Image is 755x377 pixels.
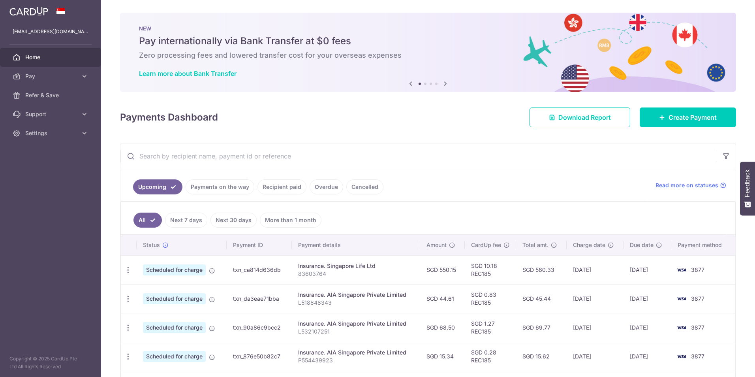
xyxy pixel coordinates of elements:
[640,107,736,127] a: Create Payment
[143,241,160,249] span: Status
[139,51,717,60] h6: Zero processing fees and lowered transfer cost for your overseas expenses
[227,313,292,342] td: txn_90a86c9bcc2
[143,322,206,333] span: Scheduled for charge
[292,235,420,255] th: Payment details
[516,342,567,371] td: SGD 15.62
[426,241,447,249] span: Amount
[165,213,207,228] a: Next 7 days
[669,113,717,122] span: Create Payment
[120,143,717,169] input: Search by recipient name, payment id or reference
[567,255,624,284] td: [DATE]
[133,179,182,194] a: Upcoming
[298,270,414,278] p: 83603764
[674,352,689,361] img: Bank Card
[516,255,567,284] td: SGD 560.33
[143,293,206,304] span: Scheduled for charge
[25,110,77,118] span: Support
[346,179,383,194] a: Cancelled
[133,213,162,228] a: All
[691,266,704,273] span: 3877
[691,353,704,360] span: 3877
[655,181,718,189] span: Read more on statuses
[298,299,414,307] p: L518848343
[227,235,292,255] th: Payment ID
[655,181,726,189] a: Read more on statuses
[573,241,605,249] span: Charge date
[624,284,671,313] td: [DATE]
[624,255,671,284] td: [DATE]
[516,284,567,313] td: SGD 45.44
[139,70,237,77] a: Learn more about Bank Transfer
[298,291,414,299] div: Insurance. AIA Singapore Private Limited
[530,107,630,127] a: Download Report
[740,162,755,215] button: Feedback - Show survey
[674,294,689,303] img: Bank Card
[25,91,77,99] span: Refer & Save
[25,72,77,80] span: Pay
[9,6,48,16] img: CardUp
[120,13,736,92] img: Bank transfer banner
[227,284,292,313] td: txn_da3eae71bba
[298,262,414,270] div: Insurance. Singapore Life Ltd
[139,35,717,47] h5: Pay internationally via Bank Transfer at $0 fees
[298,320,414,328] div: Insurance. AIA Singapore Private Limited
[744,170,751,197] span: Feedback
[298,328,414,336] p: L532107251
[210,213,257,228] a: Next 30 days
[227,255,292,284] td: txn_ca814d636db
[567,284,624,313] td: [DATE]
[120,110,218,124] h4: Payments Dashboard
[25,129,77,137] span: Settings
[465,284,516,313] td: SGD 0.83 REC185
[25,53,77,61] span: Home
[298,349,414,356] div: Insurance. AIA Singapore Private Limited
[260,213,321,228] a: More than 1 month
[516,313,567,342] td: SGD 69.77
[227,342,292,371] td: txn_876e50b82c7
[143,351,206,362] span: Scheduled for charge
[624,342,671,371] td: [DATE]
[465,342,516,371] td: SGD 0.28 REC185
[186,179,254,194] a: Payments on the way
[624,313,671,342] td: [DATE]
[420,313,465,342] td: SGD 68.50
[143,264,206,275] span: Scheduled for charge
[420,255,465,284] td: SGD 550.15
[691,324,704,331] span: 3877
[298,356,414,364] p: P554439923
[310,179,343,194] a: Overdue
[671,235,735,255] th: Payment method
[630,241,654,249] span: Due date
[674,323,689,332] img: Bank Card
[691,295,704,302] span: 3877
[567,342,624,371] td: [DATE]
[139,25,717,32] p: NEW
[558,113,611,122] span: Download Report
[465,313,516,342] td: SGD 1.27 REC185
[674,265,689,275] img: Bank Card
[420,284,465,313] td: SGD 44.61
[420,342,465,371] td: SGD 15.34
[522,241,548,249] span: Total amt.
[257,179,306,194] a: Recipient paid
[465,255,516,284] td: SGD 10.18 REC185
[471,241,501,249] span: CardUp fee
[567,313,624,342] td: [DATE]
[13,28,88,36] p: [EMAIL_ADDRESS][DOMAIN_NAME]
